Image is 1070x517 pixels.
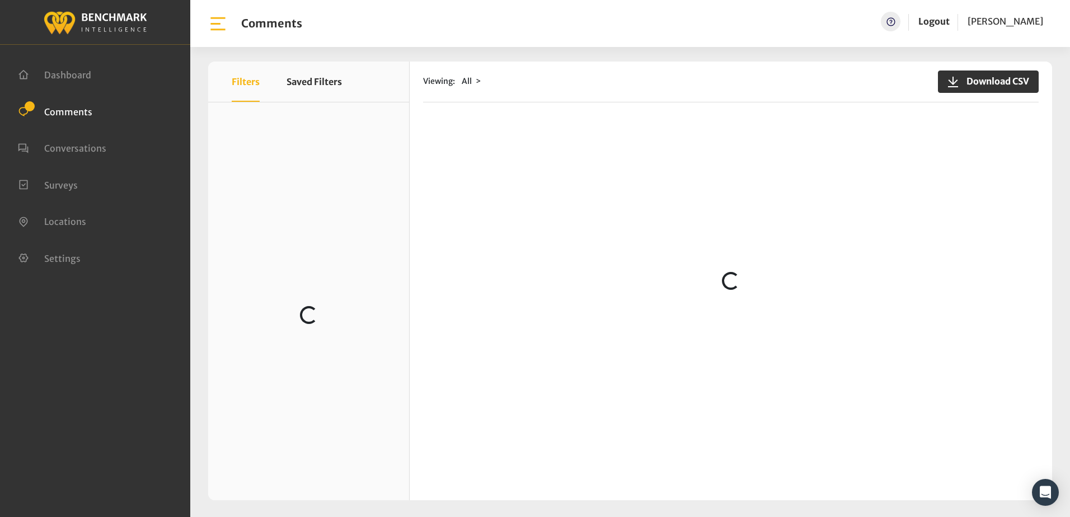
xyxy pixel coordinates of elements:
button: Download CSV [938,70,1039,93]
span: Locations [44,216,86,227]
div: Open Intercom Messenger [1032,479,1059,506]
button: Saved Filters [287,62,342,102]
span: Dashboard [44,69,91,81]
h1: Comments [241,17,302,30]
a: [PERSON_NAME] [968,12,1043,31]
a: Locations [18,215,86,226]
a: Conversations [18,142,106,153]
a: Logout [918,16,950,27]
img: benchmark [43,8,147,36]
span: [PERSON_NAME] [968,16,1043,27]
span: Viewing: [423,76,455,87]
span: Conversations [44,143,106,154]
span: Download CSV [960,74,1029,88]
img: bar [208,14,228,34]
span: Settings [44,252,81,264]
span: Comments [44,106,92,117]
span: Surveys [44,179,78,190]
a: Logout [918,12,950,31]
button: Filters [232,62,260,102]
a: Comments [18,105,92,116]
a: Surveys [18,178,78,190]
span: All [462,76,472,86]
a: Dashboard [18,68,91,79]
a: Settings [18,252,81,263]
